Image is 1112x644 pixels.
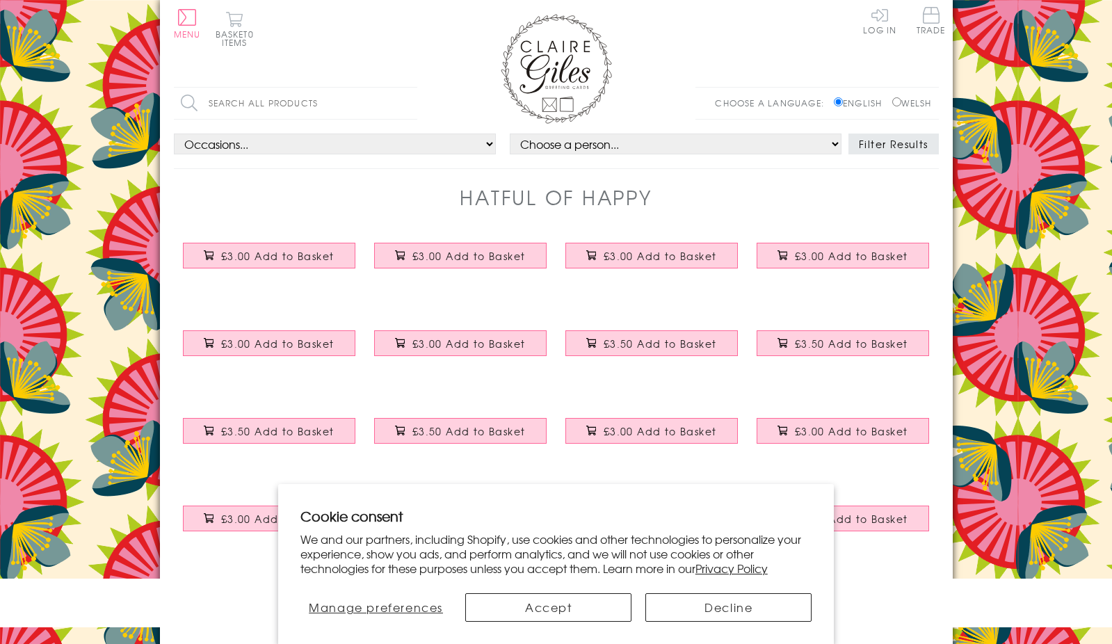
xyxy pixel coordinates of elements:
p: Choose a language: [715,97,831,109]
span: Trade [917,7,946,34]
span: £3.00 Add to Basket [795,249,908,263]
span: £3.00 Add to Basket [795,424,908,438]
button: £3.25 Add to Basket [757,506,929,531]
button: Decline [645,593,812,622]
button: £3.50 Add to Basket [374,418,547,444]
a: Birthday Card, Balloons, Happy Birthday To You! £3.00 Add to Basket [748,232,939,292]
button: £3.00 Add to Basket [374,243,547,268]
button: £3.00 Add to Basket [757,243,929,268]
span: Menu [174,28,201,40]
a: Birthday Card, Pink Age 2, 2nd Birthday, Hip Hip Hooray £3.00 Add to Basket [556,408,748,467]
p: We and our partners, including Shopify, use cookies and other technologies to personalize your ex... [300,532,812,575]
button: £3.00 Add to Basket [565,418,738,444]
button: £3.50 Add to Basket [757,330,929,356]
a: Birthday Card, Tea Cups, Happy Birthday £3.00 Add to Basket [365,232,556,292]
span: £3.00 Add to Basket [221,512,335,526]
span: £3.00 Add to Basket [412,337,526,351]
a: Birthday Card, Salon, Happy Birthday, Spoil Yourself £3.00 Add to Basket [365,320,556,380]
span: 0 items [222,28,254,49]
span: £3.25 Add to Basket [795,512,908,526]
button: £3.00 Add to Basket [183,330,355,356]
a: Birthday Card, Ice Lollies, Happy Birthday £3.00 Add to Basket [174,232,365,292]
button: £3.00 Add to Basket [757,418,929,444]
input: Welsh [892,97,901,106]
a: Log In [863,7,896,34]
span: £3.50 Add to Basket [604,337,717,351]
span: £3.00 Add to Basket [221,337,335,351]
label: English [834,97,889,109]
a: Birthday Card, Blue Age 6, 6th Birthday, Hip Hip Hooray £3.00 Add to Basket [174,495,365,555]
button: £3.00 Add to Basket [565,243,738,268]
button: Menu [174,9,201,38]
button: £3.50 Add to Basket [565,330,738,356]
a: Thank You Card, Typewriter, Thank You Very Much! £3.50 Add to Basket [174,408,365,467]
span: £3.50 Add to Basket [221,424,335,438]
h2: Cookie consent [300,506,812,526]
button: £3.00 Add to Basket [183,243,355,268]
span: £3.00 Add to Basket [412,249,526,263]
a: Birthday Card, Tea Cups, Happy Birthday £3.50 Add to Basket [556,320,748,380]
span: £3.00 Add to Basket [221,249,335,263]
span: £3.50 Add to Basket [795,337,908,351]
input: English [834,97,843,106]
a: Good Luck on your 1st day of School Card, Pencils, Congratulations £3.50 Add to Basket [365,408,556,467]
a: Birthday Card, Pink Age 3, 3rd Birthday, Hip Hip Hooray £3.00 Add to Basket [748,408,939,467]
span: Manage preferences [309,599,443,615]
button: Accept [465,593,631,622]
a: Wedding Card, Doilies, Wedding Congratulations £3.50 Add to Basket [748,320,939,380]
input: Search [403,88,417,119]
a: Privacy Policy [695,560,768,577]
button: Manage preferences [300,593,452,622]
label: Welsh [892,97,932,109]
a: Birthday Card, Typewriter, Happy Birthday £3.00 Add to Basket [556,232,748,292]
button: Filter Results [848,134,939,154]
a: Birthday Card, Glasses, Happy Birthday £3.00 Add to Basket [174,320,365,380]
input: Search all products [174,88,417,119]
a: Father's Day Card, Winner, No. 1 Dad you are one in a GAZILLION £3.25 Add to Basket [748,495,939,555]
span: £3.00 Add to Basket [604,249,717,263]
h1: Hatful of Happy [460,183,652,211]
span: £3.50 Add to Basket [412,424,526,438]
button: Basket0 items [216,11,254,47]
span: £3.00 Add to Basket [604,424,717,438]
button: £3.00 Add to Basket [183,506,355,531]
img: Claire Giles Greetings Cards [501,14,612,124]
a: Trade [917,7,946,37]
button: £3.50 Add to Basket [183,418,355,444]
button: £3.00 Add to Basket [374,330,547,356]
